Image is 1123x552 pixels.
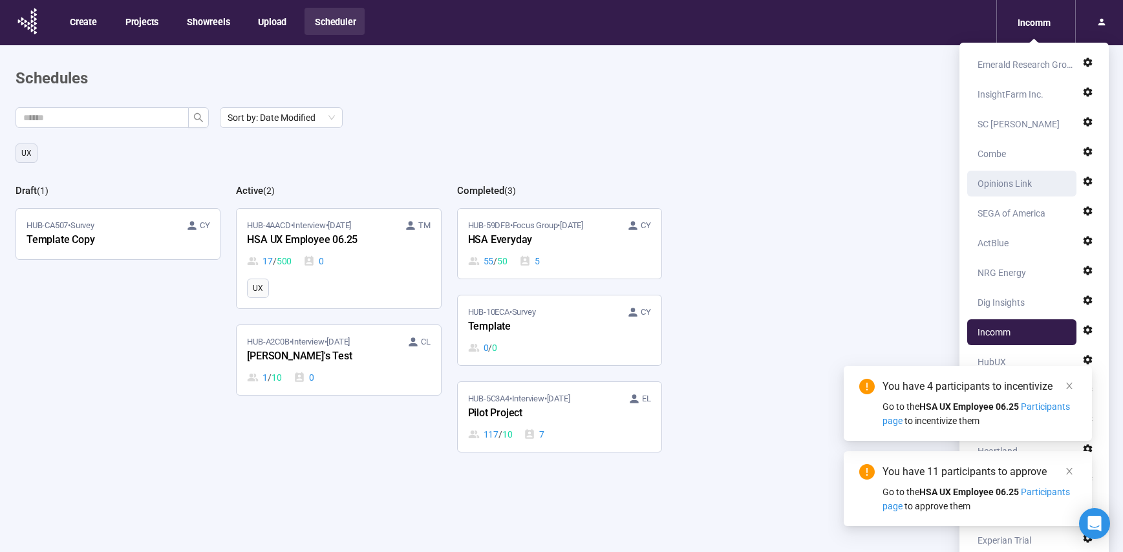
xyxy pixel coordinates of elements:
time: [DATE] [547,394,570,403]
div: 0 [468,341,497,355]
div: Go to the to approve them [882,485,1076,513]
div: You have 4 participants to incentivize [882,379,1076,394]
a: HUB-CA507•Survey CYTemplate Copy [16,209,220,259]
span: 10 [502,427,513,441]
span: TM [418,219,431,232]
div: InsightFarm Inc. [978,81,1043,107]
span: / [273,254,277,268]
span: CY [641,219,651,232]
div: Combe [978,141,1006,167]
div: Opinions Link [978,171,1032,196]
div: ActBlue [978,230,1009,256]
span: HUB-59DFB • Focus Group • [468,219,583,232]
span: 0 [492,341,497,355]
span: HUB-4AACD • Interview • [247,219,351,232]
div: Incomm [1010,10,1058,35]
span: exclamation-circle [859,379,875,394]
span: UX [21,147,32,160]
span: 10 [272,370,282,385]
h2: Draft [16,185,37,196]
div: Template Copy [27,232,169,249]
div: Dig Insights [978,290,1025,315]
span: CY [641,306,651,319]
time: [DATE] [560,220,583,230]
span: / [488,341,492,355]
span: UX [253,282,263,295]
div: 0 [303,254,324,268]
div: Pilot Project [468,405,610,422]
div: SC [PERSON_NAME] [978,111,1060,137]
span: / [268,370,272,385]
strong: HSA UX Employee 06.25 [919,487,1019,497]
button: Projects [115,8,167,35]
h2: Completed [457,185,504,196]
span: ( 1 ) [37,186,48,196]
div: Open Intercom Messenger [1079,508,1110,539]
div: NRG Energy [978,260,1026,286]
div: [PERSON_NAME]'s Test [247,348,389,365]
h2: Active [236,185,263,196]
div: 5 [519,254,540,268]
span: HUB-A2C0B • Interview • [247,335,350,348]
span: EL [642,392,651,405]
time: [DATE] [328,220,351,230]
span: HUB-CA507 • Survey [27,219,94,232]
div: Template [468,319,610,335]
button: Showreels [176,8,239,35]
span: HUB-10ECA • Survey [468,306,536,319]
span: close [1065,381,1074,390]
strong: HSA UX Employee 06.25 [919,401,1019,412]
button: Create [59,8,106,35]
div: HubUX [978,349,1006,375]
div: You have 11 participants to approve [882,464,1076,480]
div: SEGA of America [978,200,1045,226]
span: 50 [497,254,508,268]
div: Emerald Research Group [978,52,1073,78]
span: ( 3 ) [504,186,516,196]
span: / [493,254,497,268]
button: Upload [248,8,295,35]
div: 1 [247,370,281,385]
span: ( 2 ) [263,186,275,196]
a: HUB-59DFB•Focus Group•[DATE] CYHSA Everyday55 / 505 [458,209,661,279]
span: search [193,112,204,123]
div: Go to the to incentivize them [882,399,1076,428]
a: HUB-5C3A4•Interview•[DATE] ELPilot Project117 / 107 [458,382,661,452]
span: 500 [277,254,292,268]
div: 117 [468,427,513,441]
div: 55 [468,254,508,268]
span: HUB-5C3A4 • Interview • [468,392,570,405]
span: close [1065,467,1074,476]
div: 0 [294,370,314,385]
button: Scheduler [305,8,365,35]
a: HUB-A2C0B•Interview•[DATE] CL[PERSON_NAME]'s Test1 / 100 [237,325,440,395]
h1: Schedules [16,67,88,91]
div: HSA Everyday [468,232,610,249]
span: Sort by: Date Modified [228,108,335,127]
div: HSA UX Employee 06.25 [247,232,389,249]
span: CY [200,219,210,232]
div: Incomm [978,319,1011,345]
span: / [498,427,502,441]
button: search [188,107,209,128]
a: HUB-10ECA•Survey CYTemplate0 / 0 [458,295,661,365]
div: 7 [524,427,544,441]
div: 17 [247,254,292,268]
a: HUB-4AACD•Interview•[DATE] TMHSA UX Employee 06.2517 / 5000UX [237,209,440,308]
span: CL [421,335,431,348]
span: exclamation-circle [859,464,875,480]
time: [DATE] [326,337,350,346]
